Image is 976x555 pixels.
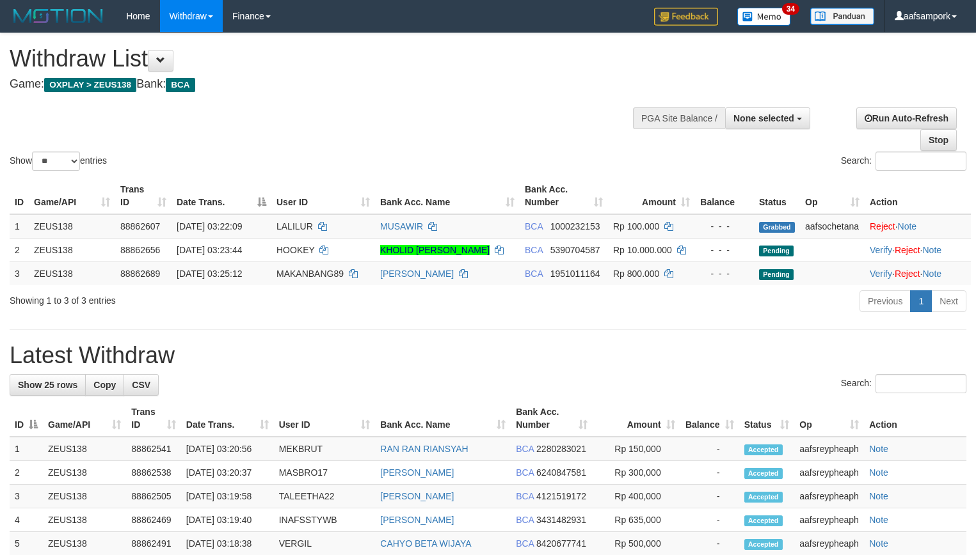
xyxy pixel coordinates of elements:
[516,538,534,549] span: BCA
[177,269,242,279] span: [DATE] 03:25:12
[10,214,29,238] td: 1
[380,269,454,279] a: [PERSON_NAME]
[922,269,941,279] a: Note
[520,178,608,214] th: Bank Acc. Number: activate to sort column ascending
[794,508,864,532] td: aafsreypheaph
[274,437,376,461] td: MEKBRUT
[920,129,957,151] a: Stop
[680,461,739,485] td: -
[782,3,799,15] span: 34
[18,380,77,390] span: Show 25 rows
[43,508,126,532] td: ZEUS138
[10,152,107,171] label: Show entries
[32,152,80,171] select: Showentries
[276,221,313,231] span: LALILUR
[525,245,543,255] span: BCA
[44,78,136,92] span: OXPLAY > ZEUS138
[841,152,966,171] label: Search:
[794,485,864,508] td: aafsreypheaph
[794,400,864,437] th: Op: activate to sort column ascending
[271,178,375,214] th: User ID: activate to sort column ascending
[126,400,181,437] th: Trans ID: activate to sort column ascending
[870,269,892,279] a: Verify
[43,400,126,437] th: Game/API: activate to sort column ascending
[737,8,791,26] img: Button%20Memo.svg
[10,6,107,26] img: MOTION_logo.png
[380,467,454,478] a: [PERSON_NAME]
[10,485,43,508] td: 3
[124,374,159,396] a: CSV
[120,221,160,231] span: 88862607
[166,78,195,92] span: BCA
[516,491,534,501] span: BCA
[895,245,920,255] a: Reject
[550,269,600,279] span: Copy 1951011164 to clipboard
[29,262,115,285] td: ZEUS138
[93,380,116,390] span: Copy
[10,238,29,262] td: 2
[511,400,593,437] th: Bank Acc. Number: activate to sort column ascending
[10,400,43,437] th: ID: activate to sort column descending
[177,221,242,231] span: [DATE] 03:22:09
[274,485,376,508] td: TALEETHA22
[10,374,86,396] a: Show 25 rows
[10,461,43,485] td: 2
[10,262,29,285] td: 3
[10,178,29,214] th: ID
[274,461,376,485] td: MASBRO17
[29,238,115,262] td: ZEUS138
[865,178,971,214] th: Action
[910,290,932,312] a: 1
[876,152,966,171] input: Search:
[739,400,795,437] th: Status: activate to sort column ascending
[132,380,150,390] span: CSV
[700,267,749,280] div: - - -
[380,245,490,255] a: KHOLID [PERSON_NAME]
[276,245,315,255] span: HOOKEY
[869,538,888,549] a: Note
[516,515,534,525] span: BCA
[181,400,274,437] th: Date Trans.: activate to sort column ascending
[276,269,344,279] span: MAKANBANG89
[593,400,680,437] th: Amount: activate to sort column ascending
[613,269,659,279] span: Rp 800.000
[126,437,181,461] td: 88862541
[525,269,543,279] span: BCA
[380,538,471,549] a: CAHYO BETA WIJAYA
[864,400,966,437] th: Action
[181,437,274,461] td: [DATE] 03:20:56
[120,245,160,255] span: 88862656
[865,214,971,238] td: ·
[759,246,794,256] span: Pending
[10,437,43,461] td: 1
[181,485,274,508] td: [DATE] 03:19:58
[800,214,865,238] td: aafsochetana
[375,400,511,437] th: Bank Acc. Name: activate to sort column ascending
[680,508,739,532] td: -
[85,374,124,396] a: Copy
[869,491,888,501] a: Note
[744,539,783,550] span: Accepted
[380,515,454,525] a: [PERSON_NAME]
[593,508,680,532] td: Rp 635,000
[43,461,126,485] td: ZEUS138
[680,437,739,461] td: -
[794,437,864,461] td: aafsreypheaph
[613,245,672,255] span: Rp 10.000.000
[516,467,534,478] span: BCA
[550,221,600,231] span: Copy 1000232153 to clipboard
[613,221,659,231] span: Rp 100.000
[860,290,911,312] a: Previous
[744,515,783,526] span: Accepted
[10,46,638,72] h1: Withdraw List
[744,468,783,479] span: Accepted
[29,214,115,238] td: ZEUS138
[794,461,864,485] td: aafsreypheaph
[856,107,957,129] a: Run Auto-Refresh
[181,508,274,532] td: [DATE] 03:19:40
[177,245,242,255] span: [DATE] 03:23:44
[876,374,966,393] input: Search:
[759,269,794,280] span: Pending
[869,515,888,525] a: Note
[550,245,600,255] span: Copy 5390704587 to clipboard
